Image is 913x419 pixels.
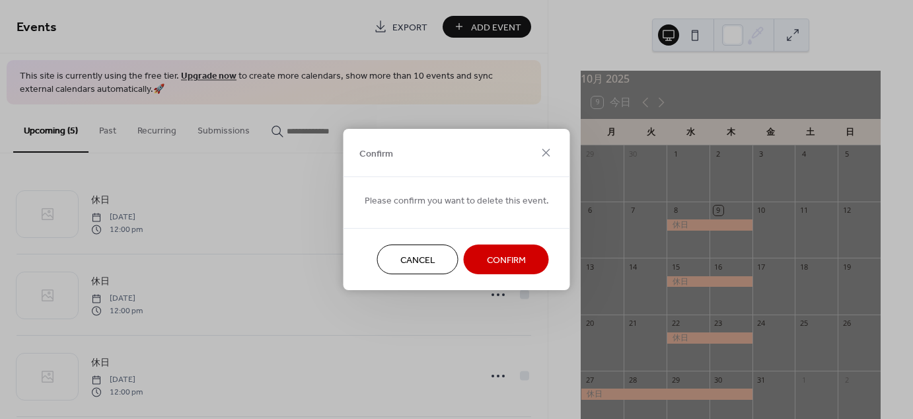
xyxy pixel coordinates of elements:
span: Cancel [400,254,435,268]
button: Confirm [464,245,549,274]
span: Confirm [359,147,393,161]
span: Please confirm you want to delete this event. [365,194,549,208]
button: Cancel [377,245,458,274]
span: Confirm [487,254,526,268]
